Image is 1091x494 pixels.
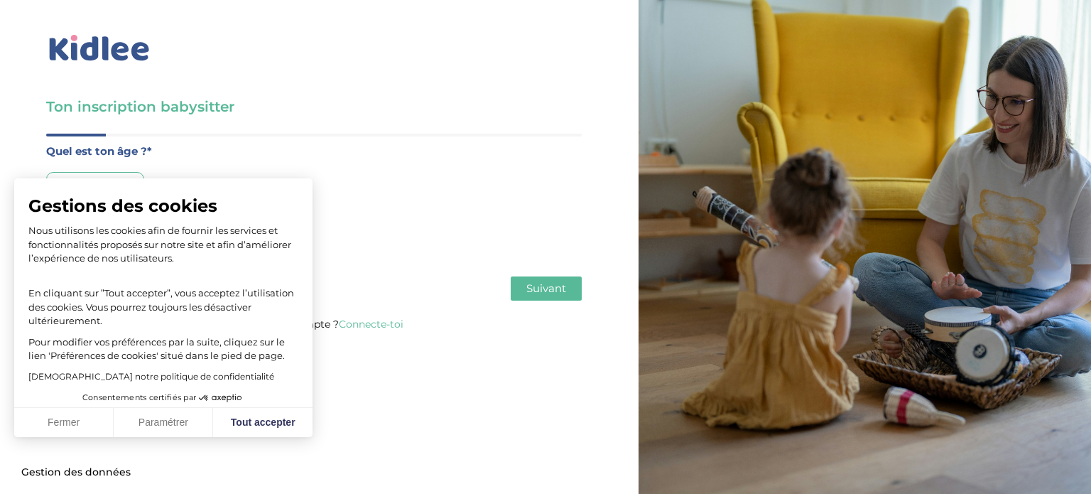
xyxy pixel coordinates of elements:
span: Suivant [526,281,566,295]
span: Gestions des cookies [28,195,298,217]
button: Consentements certifiés par [75,389,251,407]
p: Pour modifier vos préférences par la suite, cliquez sur le lien 'Préférences de cookies' situé da... [28,335,298,363]
button: Fermer le widget sans consentement [13,458,139,488]
p: En cliquant sur ”Tout accepter”, vous acceptez l’utilisation des cookies. Vous pourrez toujours l... [28,273,298,328]
span: Gestion des données [21,466,131,479]
button: Suivant [511,276,582,301]
div: Moins de 18 ans [46,172,144,198]
button: Tout accepter [213,408,313,438]
a: Connecte-toi [339,318,403,331]
button: Fermer [14,408,114,438]
h3: Ton inscription babysitter [46,97,582,117]
label: Quel est ton âge ?* [46,142,582,161]
img: logo_kidlee_bleu [46,32,153,65]
a: [DEMOGRAPHIC_DATA] notre politique de confidentialité [28,371,274,382]
svg: Axeptio [199,377,241,419]
button: Paramétrer [114,408,213,438]
span: Consentements certifiés par [82,394,196,402]
p: Nous utilisons les cookies afin de fournir les services et fonctionnalités proposés sur notre sit... [28,224,298,266]
p: Tu as déjà un compte ? [46,315,582,333]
